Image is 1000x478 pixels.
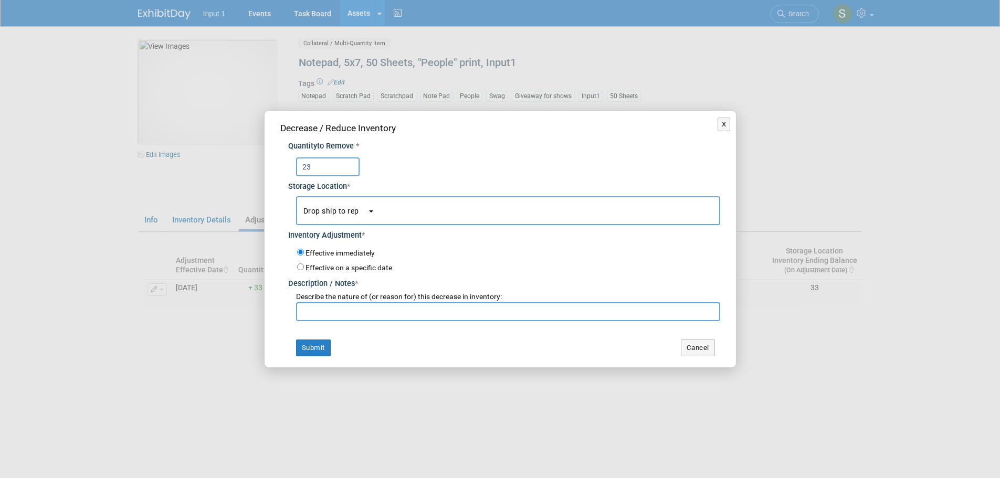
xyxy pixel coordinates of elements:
div: Quantity [288,141,720,152]
span: to Remove [317,142,354,151]
button: Cancel [681,339,715,356]
label: Effective immediately [306,248,375,259]
button: X [718,118,731,131]
div: Inventory Adjustment [288,225,720,241]
button: Drop ship to rep [296,196,720,225]
button: Submit [296,339,331,356]
div: Description / Notes [288,273,720,290]
span: Describe the nature of (or reason for) this decrease in inventory: [296,292,502,301]
span: Decrease / Reduce Inventory [280,123,396,133]
span: Drop ship to rep [303,207,367,215]
label: Effective on a specific date [306,263,392,272]
div: Storage Location [288,176,720,193]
